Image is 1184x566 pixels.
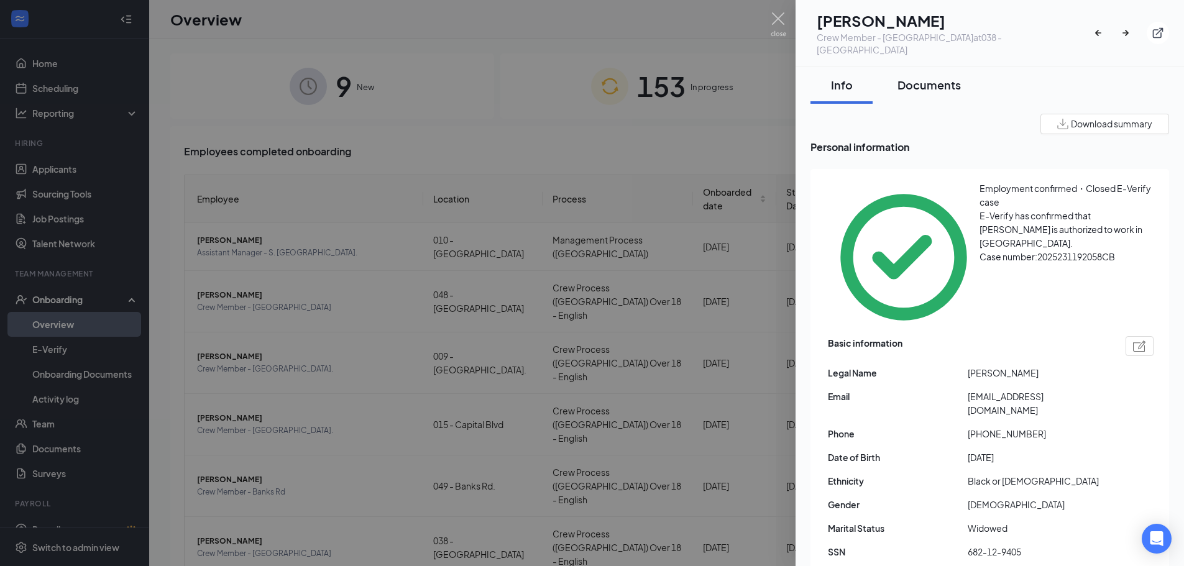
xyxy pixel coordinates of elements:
[1092,27,1104,39] svg: ArrowLeftNew
[1147,22,1169,44] button: ExternalLink
[968,521,1108,535] span: Widowed
[828,390,968,403] span: Email
[817,10,1092,31] h1: [PERSON_NAME]
[828,181,980,333] svg: CheckmarkCircle
[828,474,968,488] span: Ethnicity
[968,474,1108,488] span: Black or [DEMOGRAPHIC_DATA]
[968,427,1108,440] span: [PHONE_NUMBER]
[980,183,1151,208] span: Employment confirmed・Closed E-Verify case
[1092,22,1114,44] button: ArrowLeftNew
[980,210,1142,249] span: E-Verify has confirmed that [PERSON_NAME] is authorized to work in [GEOGRAPHIC_DATA].
[828,521,968,535] span: Marital Status
[968,545,1108,559] span: 682-12-9405
[968,390,1108,417] span: [EMAIL_ADDRESS][DOMAIN_NAME]
[1152,27,1164,39] svg: ExternalLink
[1119,22,1142,44] button: ArrowRight
[897,77,961,93] div: Documents
[828,427,968,440] span: Phone
[823,77,860,93] div: Info
[810,139,1169,155] span: Personal information
[828,450,968,464] span: Date of Birth
[828,366,968,380] span: Legal Name
[980,251,1115,262] span: Case number: 2025231192058CB
[1119,27,1132,39] svg: ArrowRight
[828,545,968,559] span: SSN
[968,498,1108,511] span: [DEMOGRAPHIC_DATA]
[1071,117,1152,130] span: Download summary
[1142,524,1172,554] div: Open Intercom Messenger
[968,366,1108,380] span: [PERSON_NAME]
[968,450,1108,464] span: [DATE]
[828,336,902,356] span: Basic information
[828,498,968,511] span: Gender
[817,31,1092,56] div: Crew Member - [GEOGRAPHIC_DATA] at 038 - [GEOGRAPHIC_DATA]
[1040,114,1169,134] button: Download summary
